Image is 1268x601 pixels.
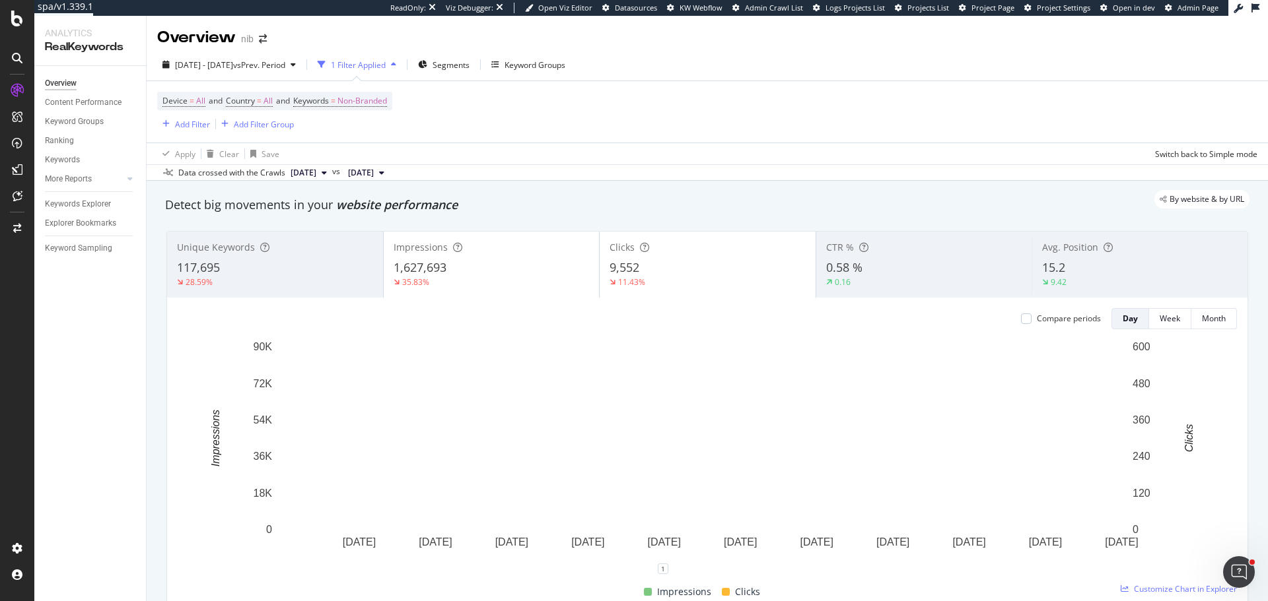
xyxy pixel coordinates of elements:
[45,216,137,230] a: Explorer Bookmarks
[1133,524,1139,535] text: 0
[826,259,863,275] span: 0.58 %
[234,119,294,130] div: Add Filter Group
[45,40,135,55] div: RealKeywords
[343,536,376,548] text: [DATE]
[45,77,77,90] div: Overview
[610,259,639,275] span: 9,552
[175,59,233,71] span: [DATE] - [DATE]
[226,95,255,106] span: Country
[331,59,386,71] div: 1 Filter Applied
[907,3,949,13] span: Projects List
[348,167,374,179] span: 2025 Sep. 5th
[495,536,528,548] text: [DATE]
[1133,488,1150,499] text: 120
[257,95,262,106] span: =
[952,536,985,548] text: [DATE]
[1100,3,1155,13] a: Open in dev
[1202,313,1226,324] div: Month
[45,26,135,40] div: Analytics
[332,166,343,177] span: vs
[201,143,239,164] button: Clear
[331,95,335,106] span: =
[45,153,137,167] a: Keywords
[971,3,1014,13] span: Project Page
[1042,259,1065,275] span: 15.2
[1024,3,1090,13] a: Project Settings
[724,536,757,548] text: [DATE]
[402,276,429,288] div: 35.83%
[45,216,116,230] div: Explorer Bookmarks
[285,165,332,181] button: [DATE]
[1223,556,1255,588] iframe: Intercom live chat
[1150,143,1257,164] button: Switch back to Simple mode
[45,241,137,255] a: Keyword Sampling
[615,3,657,13] span: Datasources
[800,536,833,548] text: [DATE]
[312,54,402,75] button: 1 Filter Applied
[254,414,273,426] text: 54K
[196,92,205,110] span: All
[745,3,803,13] span: Admin Crawl List
[826,3,885,13] span: Logs Projects List
[394,259,446,275] span: 1,627,693
[209,95,223,106] span: and
[602,3,657,13] a: Datasources
[254,341,273,352] text: 90K
[343,165,390,181] button: [DATE]
[45,172,92,186] div: More Reports
[177,241,255,253] span: Unique Keywords
[732,3,803,13] a: Admin Crawl List
[45,134,74,148] div: Ranking
[45,241,112,255] div: Keyword Sampling
[657,584,711,600] span: Impressions
[45,197,137,211] a: Keywords Explorer
[1165,3,1218,13] a: Admin Page
[394,241,448,253] span: Impressions
[162,95,188,106] span: Device
[291,167,316,179] span: 2025 Oct. 3rd
[45,77,137,90] a: Overview
[525,3,592,13] a: Open Viz Editor
[680,3,722,13] span: KW Webflow
[157,54,301,75] button: [DATE] - [DATE]vsPrev. Period
[337,92,387,110] span: Non-Branded
[178,167,285,179] div: Data crossed with the Crawls
[259,34,267,44] div: arrow-right-arrow-left
[648,536,681,548] text: [DATE]
[45,172,123,186] a: More Reports
[446,3,493,13] div: Viz Debugger:
[254,377,273,389] text: 72K
[45,96,137,110] a: Content Performance
[505,59,565,71] div: Keyword Groups
[1042,241,1098,253] span: Avg. Position
[45,115,137,129] a: Keyword Groups
[813,3,885,13] a: Logs Projects List
[1133,414,1150,426] text: 360
[219,148,239,160] div: Clear
[538,3,592,13] span: Open Viz Editor
[1160,313,1180,324] div: Week
[390,3,426,13] div: ReadOnly:
[1111,308,1149,329] button: Day
[1133,451,1150,462] text: 240
[735,584,760,600] span: Clicks
[433,59,470,71] span: Segments
[178,340,1227,569] svg: A chart.
[45,115,104,129] div: Keyword Groups
[1183,424,1195,453] text: Clicks
[895,3,949,13] a: Projects List
[233,59,285,71] span: vs Prev. Period
[610,241,635,253] span: Clicks
[618,276,645,288] div: 11.43%
[1191,308,1237,329] button: Month
[826,241,854,253] span: CTR %
[413,54,475,75] button: Segments
[186,276,213,288] div: 28.59%
[1134,583,1237,594] span: Customize Chart in Explorer
[293,95,329,106] span: Keywords
[1105,536,1138,548] text: [DATE]
[486,54,571,75] button: Keyword Groups
[1037,3,1090,13] span: Project Settings
[190,95,194,106] span: =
